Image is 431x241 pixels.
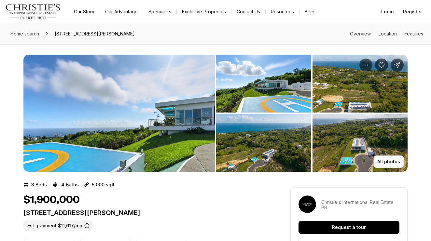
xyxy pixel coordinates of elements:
[391,59,404,72] button: Share Property: 485 SAN JOSÉ HILLS
[23,55,408,172] div: Listing Photos
[23,194,80,206] h1: $1,900,000
[216,114,311,172] button: View image gallery
[403,9,422,14] span: Register
[350,31,371,36] a: Skip to: Overview
[374,155,404,168] button: All photos
[299,7,320,16] a: Blog
[143,7,176,16] a: Specialists
[100,7,143,16] a: Our Advantage
[216,55,408,172] li: 2 of 16
[52,180,79,190] button: 4 Baths
[216,55,311,113] button: View image gallery
[92,182,115,187] p: 5,000 sqft
[377,5,398,18] button: Login
[381,9,394,14] span: Login
[231,7,265,16] button: Contact Us
[313,55,408,113] button: View image gallery
[23,221,92,231] label: Est. payment: $11,617/mo
[350,31,423,36] nav: Page section menu
[266,7,299,16] a: Resources
[405,31,423,36] a: Skip to: Features
[61,182,79,187] p: 4 Baths
[8,29,42,39] a: Home search
[313,114,408,172] button: View image gallery
[177,7,231,16] a: Exclusive Properties
[23,209,267,217] p: [STREET_ADDRESS][PERSON_NAME]
[69,7,100,16] a: Our Story
[10,31,39,36] span: Home search
[321,200,399,210] p: Christie's International Real Estate PR
[31,182,47,187] p: 3 Beds
[299,221,399,234] button: Request a tour
[399,5,426,18] button: Register
[52,29,137,39] span: [STREET_ADDRESS][PERSON_NAME]
[379,31,397,36] a: Skip to: Location
[375,59,388,72] button: Save Property: 485 SAN JOSÉ HILLS
[23,55,215,172] li: 1 of 16
[5,4,61,20] img: logo
[359,59,372,72] button: Property options
[377,159,400,164] p: All photos
[23,55,215,172] button: View image gallery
